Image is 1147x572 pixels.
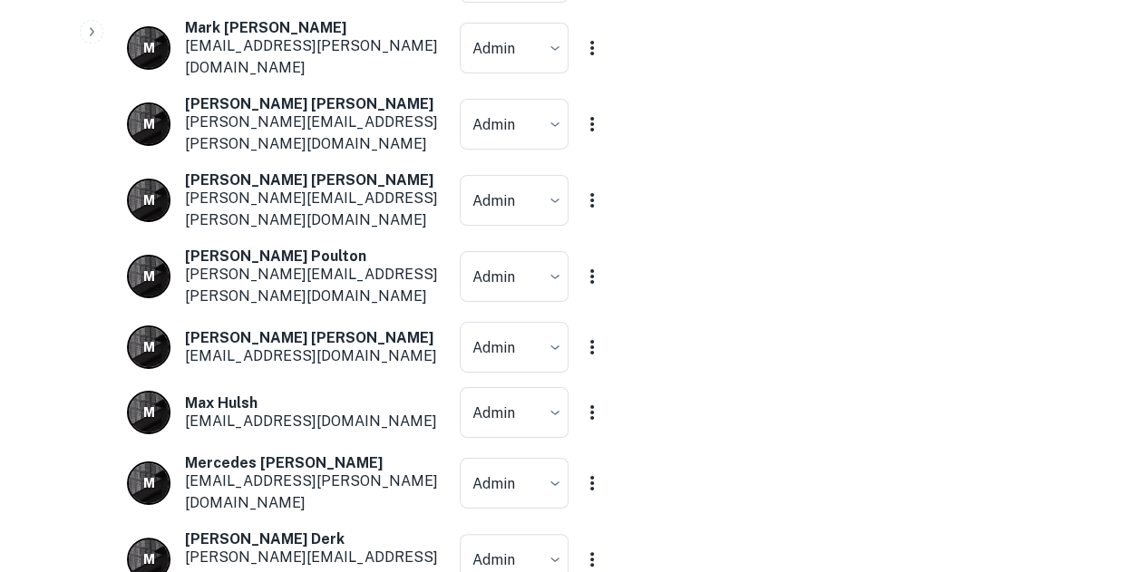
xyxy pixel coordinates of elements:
strong: Max Hulsh [185,394,258,412]
strong: [PERSON_NAME] [PERSON_NAME] [185,329,433,346]
div: Admin [460,387,569,438]
div: Admin [460,251,569,302]
p: [EMAIL_ADDRESS][DOMAIN_NAME] [185,411,437,432]
p: M [143,550,154,569]
strong: [PERSON_NAME] Poulton [185,247,366,265]
p: M [143,115,154,134]
div: Admin [460,458,569,509]
iframe: Chat Widget [1056,427,1147,514]
div: Admin [460,322,569,373]
strong: [PERSON_NAME] [PERSON_NAME] [185,171,433,189]
p: M [143,267,154,286]
div: Admin [460,23,569,73]
strong: [PERSON_NAME] Derk [185,530,345,548]
p: M [143,191,154,210]
p: [PERSON_NAME][EMAIL_ADDRESS][PERSON_NAME][DOMAIN_NAME] [185,188,460,231]
p: M [143,403,154,422]
div: Admin [460,99,569,150]
p: M [143,39,154,58]
p: [PERSON_NAME][EMAIL_ADDRESS][PERSON_NAME][DOMAIN_NAME] [185,111,460,155]
p: M [143,338,154,357]
div: Admin [460,175,569,226]
p: [PERSON_NAME][EMAIL_ADDRESS][PERSON_NAME][DOMAIN_NAME] [185,264,460,307]
p: [EMAIL_ADDRESS][DOMAIN_NAME] [185,345,437,367]
strong: Mark [PERSON_NAME] [185,19,346,36]
strong: [PERSON_NAME] [PERSON_NAME] [185,95,433,112]
p: [EMAIL_ADDRESS][PERSON_NAME][DOMAIN_NAME] [185,35,460,79]
p: [EMAIL_ADDRESS][PERSON_NAME][DOMAIN_NAME] [185,470,460,514]
strong: Mercedes [PERSON_NAME] [185,454,383,471]
p: M [143,474,154,493]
